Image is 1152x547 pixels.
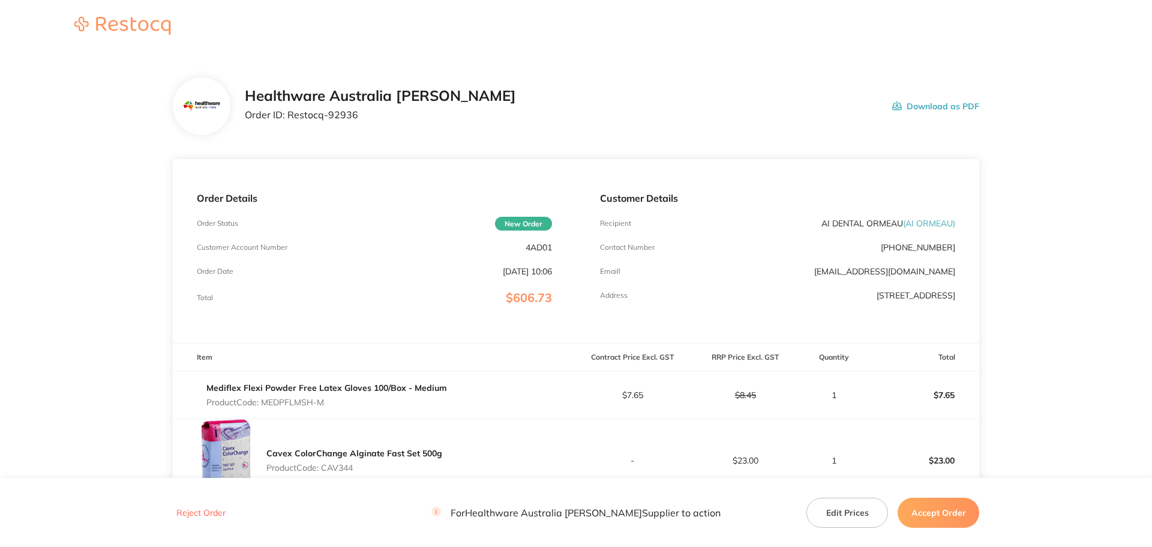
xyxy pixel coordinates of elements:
[802,390,866,400] p: 1
[600,243,655,252] p: Contact Number
[600,193,955,204] p: Customer Details
[506,290,552,305] span: $606.73
[892,88,979,125] button: Download as PDF
[881,243,955,252] p: [PHONE_NUMBER]
[245,88,516,104] h2: Healthware Australia [PERSON_NAME]
[245,109,516,120] p: Order ID: Restocq- 92936
[866,343,979,372] th: Total
[197,243,287,252] p: Customer Account Number
[802,343,866,372] th: Quantity
[867,446,979,475] p: $23.00
[898,497,979,527] button: Accept Order
[197,267,233,276] p: Order Date
[600,291,628,300] p: Address
[577,456,688,465] p: -
[197,294,213,302] p: Total
[503,267,552,276] p: [DATE] 10:06
[182,87,221,126] img: Mjc2MnhocQ
[577,390,688,400] p: $7.65
[197,219,238,228] p: Order Status
[806,497,888,527] button: Edit Prices
[821,219,955,228] p: AI DENTAL ORMEAU
[197,419,257,502] img: djRvNWMwMw
[576,343,689,372] th: Contract Price Excl. GST
[689,456,801,465] p: $23.00
[526,243,552,252] p: 4AD01
[802,456,866,465] p: 1
[903,218,955,229] span: ( AI ORMEAU )
[600,219,631,228] p: Recipient
[266,448,442,459] a: Cavex ColorChange Alginate Fast Set 500g
[206,397,447,407] p: Product Code: MEDPFLMSH-M
[266,463,442,473] p: Product Code: CAV344
[689,390,801,400] p: $8.45
[197,193,552,204] p: Order Details
[867,381,979,409] p: $7.65
[877,291,955,300] p: [STREET_ADDRESS]
[814,266,955,277] a: [EMAIL_ADDRESS][DOMAIN_NAME]
[173,343,576,372] th: Item
[495,217,552,231] span: New Order
[689,343,802,372] th: RRP Price Excl. GST
[62,17,182,35] img: Restocq logo
[62,17,182,37] a: Restocq logo
[600,267,620,276] p: Emaill
[206,382,447,393] a: Mediflex Flexi Powder Free Latex Gloves 100/Box - Medium
[173,507,229,518] button: Reject Order
[431,507,721,518] p: For Healthware Australia [PERSON_NAME] Supplier to action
